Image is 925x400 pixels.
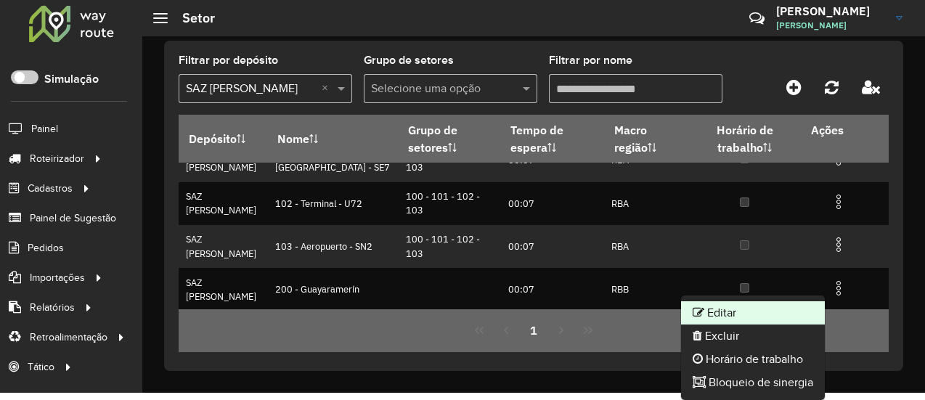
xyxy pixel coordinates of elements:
[398,182,500,225] td: 100 - 101 - 102 - 103
[801,115,888,145] th: Ações
[688,115,802,163] th: Horário de trabalho
[30,151,84,166] span: Roteirizador
[776,4,885,18] h3: [PERSON_NAME]
[30,270,85,285] span: Importações
[500,225,604,268] td: 00:07
[681,301,825,325] li: Editar
[179,268,267,311] td: SAZ [PERSON_NAME]
[179,182,267,225] td: SAZ [PERSON_NAME]
[168,10,215,26] h2: Setor
[322,80,334,97] span: Clear all
[398,225,500,268] td: 100 - 101 - 102 - 103
[604,115,688,163] th: Macro região
[267,115,398,163] th: Nome
[267,268,398,311] td: 200 - Guayaramerín
[179,225,267,268] td: SAZ [PERSON_NAME]
[267,225,398,268] td: 103 - Aeropuerto - SN2
[30,211,116,226] span: Painel de Sugestão
[604,268,688,311] td: RBB
[179,115,267,163] th: Depósito
[31,121,58,136] span: Painel
[30,300,75,315] span: Relatórios
[30,330,107,345] span: Retroalimentação
[398,115,500,163] th: Grupo de setores
[28,240,64,256] span: Pedidos
[520,317,547,344] button: 1
[500,268,604,311] td: 00:07
[776,19,885,32] span: [PERSON_NAME]
[179,52,278,69] label: Filtrar por depósito
[549,52,632,69] label: Filtrar por nome
[500,115,604,163] th: Tempo de espera
[681,371,825,394] li: Bloqueio de sinergia
[44,70,99,88] label: Simulação
[681,348,825,371] li: Horário de trabalho
[28,359,54,375] span: Tático
[604,225,688,268] td: RBA
[681,325,825,348] li: Excluir
[741,3,773,34] a: Contato Rápido
[500,182,604,225] td: 00:07
[267,182,398,225] td: 102 - Terminal - U72
[28,181,73,196] span: Cadastros
[604,182,688,225] td: RBA
[364,52,454,69] label: Grupo de setores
